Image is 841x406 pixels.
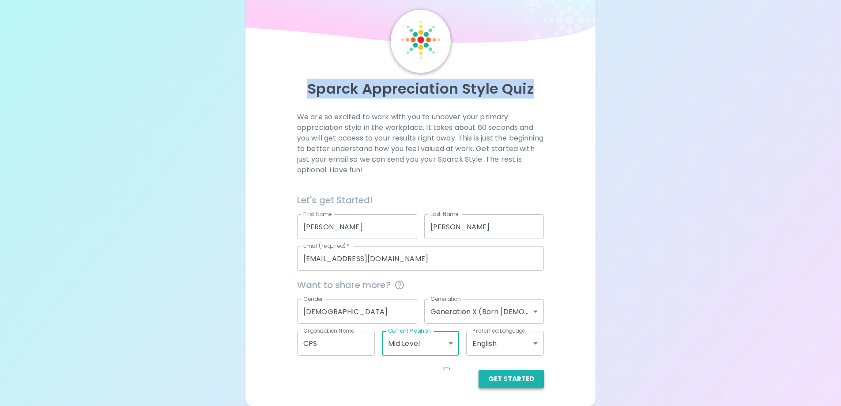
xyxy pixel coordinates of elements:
img: Sparck Logo [401,20,440,59]
label: First Name [303,210,332,218]
label: Gender [303,295,324,303]
label: Generation [430,295,461,303]
div: English [466,331,544,356]
div: Mid Level [382,331,460,356]
label: Last Name [430,210,458,218]
label: Email (required) [303,242,350,250]
span: Want to share more? [297,278,544,292]
div: Generation X (Born [DEMOGRAPHIC_DATA] - [DEMOGRAPHIC_DATA]) [424,299,544,324]
button: Get Started [479,370,544,388]
h6: Let's get Started! [297,193,544,207]
p: We are so excited to work with you to uncover your primary appreciation style in the workplace. I... [297,112,544,175]
label: Preferred Language [472,327,525,334]
label: Organization Name [303,327,355,334]
svg: This information is completely confidential and only used for aggregated appreciation studies at ... [394,280,405,290]
label: Current Position [388,327,431,334]
p: Sparck Appreciation Style Quiz [256,80,585,98]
